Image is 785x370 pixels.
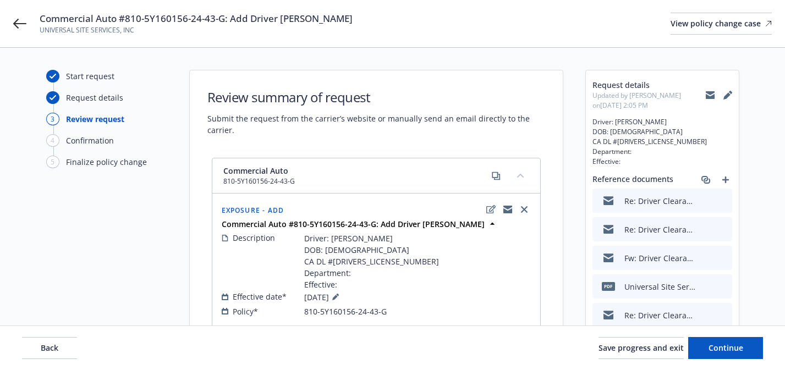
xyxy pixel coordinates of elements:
span: Submit the request from the carrier’s website or manually send an email directly to the carrier. [207,113,545,136]
span: Commercial Auto [223,165,295,176]
span: 810-5Y160156-24-43-G [304,306,387,317]
span: Save progress and exit [599,343,684,353]
button: preview file [718,252,728,264]
span: Back [41,343,58,353]
span: Driver: [PERSON_NAME] DOB: [DEMOGRAPHIC_DATA] CA DL #[DRIVERS_LICENSE_NUMBER] Department: Effective: [304,233,439,290]
span: Description [233,232,275,244]
div: 5 [46,156,59,168]
span: Continue [709,343,743,353]
a: edit [485,203,498,216]
div: Confirmation [66,135,114,146]
button: download file [700,252,709,264]
div: Re: Driver Clearance - [PERSON_NAME] [624,195,696,207]
div: Review request [66,113,124,125]
span: Request details [592,79,706,91]
button: download file [700,310,709,321]
a: View policy change case [671,13,772,35]
div: Universal Site Services, Inc_Anthony Valero_MVR [DATE].pdf [624,281,696,292]
button: Continue [688,337,763,359]
button: download file [700,224,709,235]
h1: Review summary of request [207,88,545,106]
div: 3 [46,113,59,125]
div: Request details [66,92,123,103]
button: preview file [718,195,728,207]
a: add [719,173,732,186]
button: collapse content [512,167,529,184]
div: Start request [66,70,114,82]
a: copyLogging [501,203,514,216]
button: preview file [718,310,728,321]
div: View policy change case [671,13,772,34]
span: pdf [602,282,615,290]
div: Re: Driver Clearance - [PERSON_NAME] [624,224,696,235]
button: download file [700,281,709,292]
strong: Commercial Auto #810-5Y160156-24-43-G: Add Driver [PERSON_NAME] [222,219,485,229]
span: Exposure - Add [222,206,284,215]
a: close [518,203,531,216]
span: Driver: [PERSON_NAME] DOB: [DEMOGRAPHIC_DATA] CA DL #[DRIVERS_LICENSE_NUMBER] Department: Effective: [592,117,732,167]
div: Fw: Driver Clearance - [PERSON_NAME] [624,252,696,264]
a: copy [490,169,503,183]
div: 4 [46,134,59,147]
span: 810-5Y160156-24-43-G [223,176,295,186]
button: preview file [718,224,728,235]
div: Commercial Auto810-5Y160156-24-43-Gcopycollapse content [212,158,540,194]
span: Commercial Auto #810-5Y160156-24-43-G: Add Driver [PERSON_NAME] [40,12,353,25]
button: Back [22,337,77,359]
a: associate [699,173,712,186]
div: Re: Driver Clearance - [PERSON_NAME] [624,310,696,321]
span: UNIVERSAL SITE SERVICES, INC [40,25,353,35]
button: Save progress and exit [599,337,684,359]
span: Policy* [233,306,258,317]
span: Reference documents [592,173,673,186]
button: preview file [718,281,728,292]
span: [DATE] [304,290,342,303]
span: Updated by [PERSON_NAME] on [DATE] 2:05 PM [592,91,706,111]
span: Effective date* [233,291,287,302]
button: download file [700,195,709,207]
div: Finalize policy change [66,156,147,168]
